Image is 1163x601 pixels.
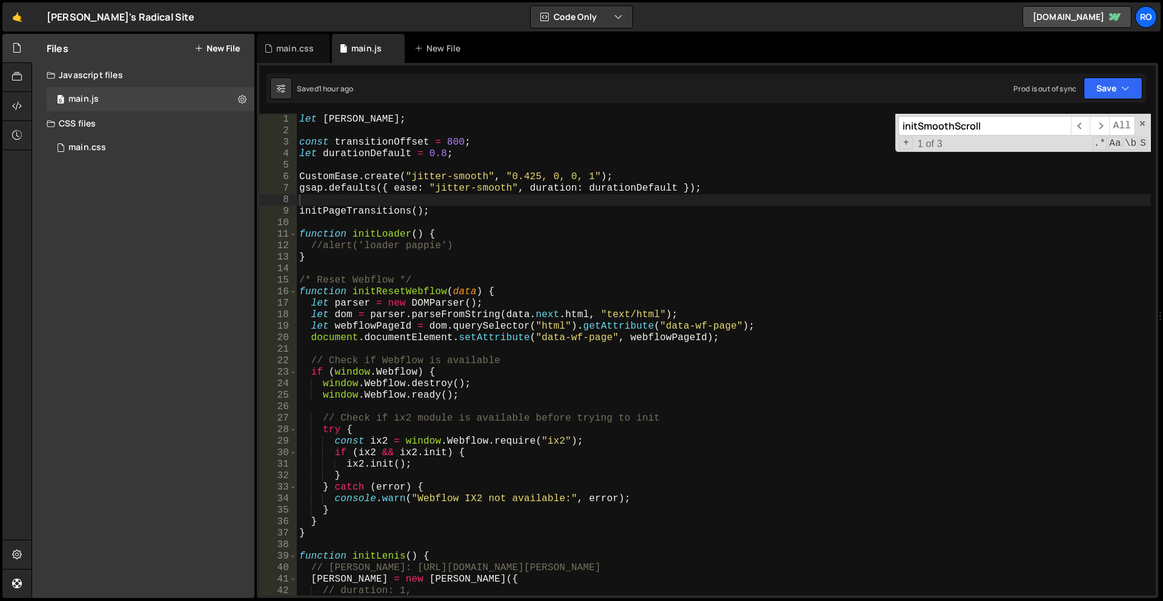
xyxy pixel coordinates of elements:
span: ​ [1071,116,1090,136]
div: 23 [259,367,297,378]
button: New File [194,44,240,53]
div: CSS files [32,111,254,136]
button: Save [1084,77,1142,99]
div: main.css [276,42,314,54]
span: RegExp Search [1093,137,1107,150]
div: 1 [259,114,297,125]
a: 🤙 [2,2,32,31]
input: Search for [898,116,1071,136]
div: Saved [297,84,353,94]
div: 4 [259,148,297,160]
div: 6 [259,171,297,183]
div: main.js [351,42,382,54]
div: 21 [259,344,297,355]
div: 34 [259,493,297,505]
div: 13 [259,252,297,263]
span: Alt-Enter [1109,116,1135,136]
div: 17 [259,298,297,309]
div: 16 [259,286,297,298]
div: 36 [259,516,297,528]
div: 22 [259,355,297,367]
div: 24 [259,378,297,390]
div: 29 [259,436,297,447]
span: Search In Selection [1139,137,1147,150]
span: ​ [1090,116,1108,136]
div: 20 [259,332,297,344]
div: 1 hour ago [319,84,354,94]
div: Javascript files [32,63,254,87]
div: 38 [259,539,297,551]
div: 35 [259,505,297,516]
div: 27 [259,413,297,424]
div: New File [414,42,465,54]
div: 14 [259,263,297,275]
div: 9 [259,206,297,217]
span: 1 of 3 [913,138,947,149]
div: 5 [259,160,297,171]
a: [DOMAIN_NAME] [1022,6,1132,28]
div: 12 [259,240,297,252]
div: 25 [259,390,297,401]
div: 40 [259,562,297,574]
div: Prod is out of sync [1013,84,1076,94]
div: 39 [259,551,297,562]
div: 41 [259,574,297,585]
div: 3 [259,137,297,148]
div: 10 [259,217,297,229]
div: 37 [259,528,297,539]
div: 31 [259,459,297,470]
div: main.js [68,94,99,105]
div: 11 [259,229,297,240]
div: 16726/45739.css [47,136,259,160]
div: 30 [259,447,297,459]
button: Code Only [531,6,632,28]
div: 19 [259,321,297,332]
div: 28 [259,424,297,436]
div: [PERSON_NAME]'s Radical Site [47,10,194,24]
h2: Files [47,42,68,55]
div: 18 [259,309,297,321]
div: 2 [259,125,297,137]
div: 42 [259,585,297,597]
span: Toggle Replace mode [900,137,913,149]
div: 15 [259,275,297,286]
a: Ro [1135,6,1157,28]
span: CaseSensitive Search [1108,137,1122,150]
div: 26 [259,401,297,413]
div: 32 [259,470,297,482]
div: 16726/45737.js [47,87,254,111]
div: main.css [68,142,106,153]
span: 0 [57,96,64,105]
span: Whole Word Search [1124,137,1138,150]
div: 7 [259,183,297,194]
div: 33 [259,482,297,493]
div: 8 [259,194,297,206]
